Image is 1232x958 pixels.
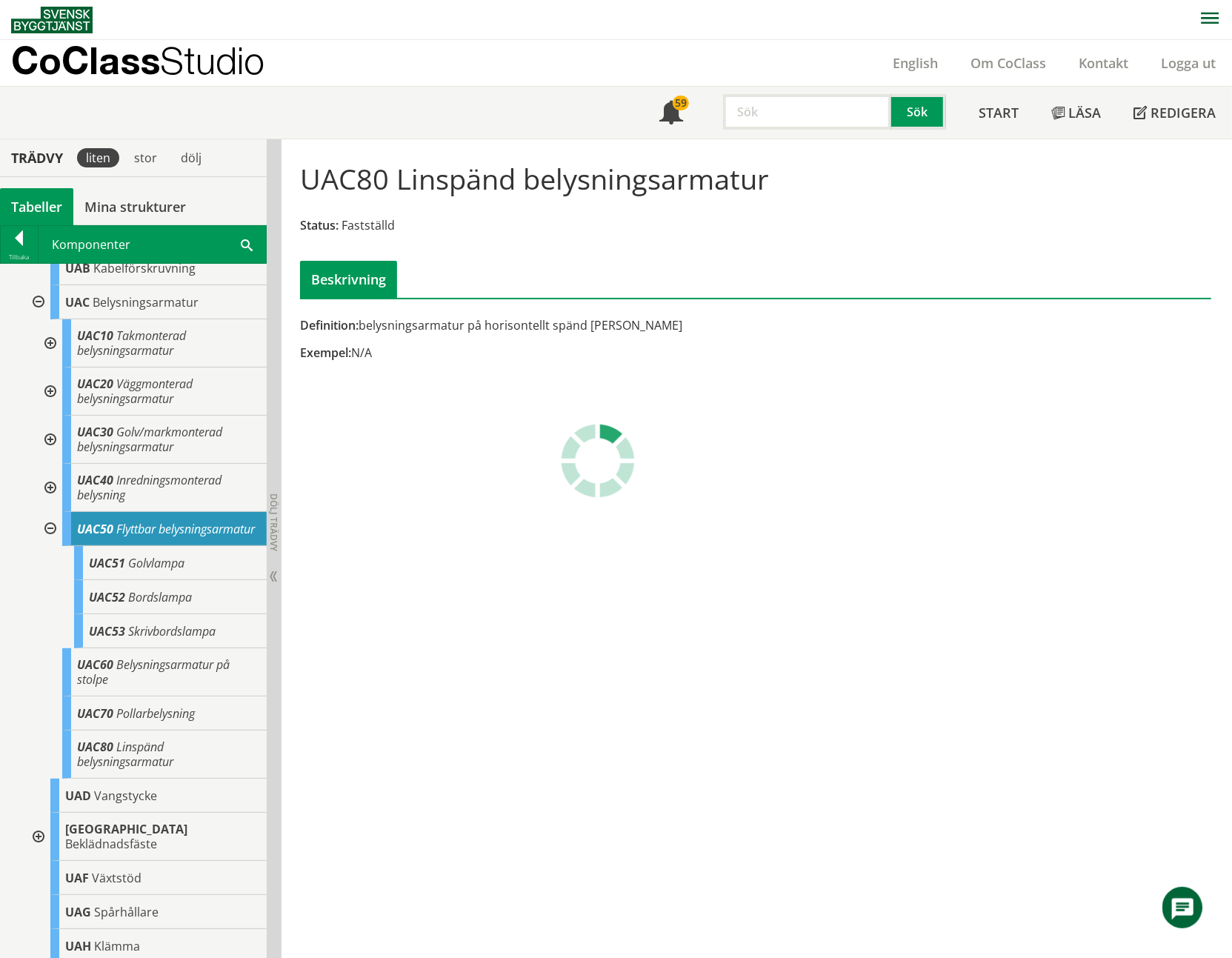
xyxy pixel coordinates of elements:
[128,555,184,571] span: Golvlampa
[65,294,90,310] span: UAC
[300,317,359,333] span: Definition:
[77,148,119,167] div: liten
[876,54,954,72] a: English
[561,424,635,498] img: Laddar
[73,188,197,225] a: Mina strukturer
[65,904,91,920] span: UAG
[1062,54,1145,72] a: Kontakt
[65,821,187,837] span: [GEOGRAPHIC_DATA]
[172,148,210,167] div: dölj
[93,260,196,276] span: Kabelförskruvning
[77,472,222,503] span: Inredningsmonterad belysning
[92,870,141,886] span: Växtstöd
[300,162,769,195] h1: UAC80 Linspänd belysningsarmatur
[659,102,683,126] span: Notifikationer
[241,236,253,252] span: Sök i tabellen
[300,317,899,333] div: belysningsarmatur på horisontellt spänd [PERSON_NAME]
[93,294,199,310] span: Belysningsarmatur
[77,376,193,407] span: Väggmonterad belysningsarmatur
[116,521,255,537] span: Flyttbar belysningsarmatur
[94,904,159,920] span: Spårhållare
[77,656,113,673] span: UAC60
[1,251,38,263] div: Tillbaka
[962,87,1035,139] a: Start
[77,424,222,455] span: Golv/markmonterad belysningsarmatur
[77,376,113,392] span: UAC20
[723,94,891,130] input: Sök
[160,39,264,82] span: Studio
[1145,54,1232,72] a: Logga ut
[3,150,71,166] div: Trädvy
[94,788,157,804] span: Vangstycke
[77,424,113,440] span: UAC30
[128,623,216,639] span: Skrivbordslampa
[342,217,395,233] span: Fastställd
[116,705,195,722] span: Pollarbelysning
[979,104,1019,122] span: Start
[89,589,125,605] span: UAC52
[1117,87,1232,139] a: Redigera
[300,261,397,298] div: Beskrivning
[673,96,689,110] div: 59
[77,739,173,770] span: Linspänd belysningsarmatur
[300,345,351,361] span: Exempel:
[11,7,93,33] img: Svensk Byggtjänst
[300,345,899,361] div: N/A
[1035,87,1117,139] a: Läsa
[1151,104,1216,122] span: Redigera
[65,836,157,852] span: Beklädnadsfäste
[77,705,113,722] span: UAC70
[77,739,113,755] span: UAC80
[267,493,280,551] span: Dölj trädvy
[128,589,192,605] span: Bordslampa
[11,52,264,69] p: CoClass
[94,938,140,954] span: Klämma
[77,472,113,488] span: UAC40
[77,521,113,537] span: UAC50
[11,40,296,86] a: CoClassStudio
[77,327,113,344] span: UAC10
[89,623,125,639] span: UAC53
[125,148,166,167] div: stor
[65,938,91,954] span: UAH
[65,870,89,886] span: UAF
[77,327,186,359] span: Takmonterad belysningsarmatur
[300,217,339,233] span: Status:
[65,260,90,276] span: UAB
[954,54,1062,72] a: Om CoClass
[1068,104,1101,122] span: Läsa
[643,87,699,139] a: 59
[39,226,266,263] div: Komponenter
[89,555,125,571] span: UAC51
[77,656,230,688] span: Belysningsarmatur på stolpe
[65,788,91,804] span: UAD
[891,94,946,130] button: Sök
